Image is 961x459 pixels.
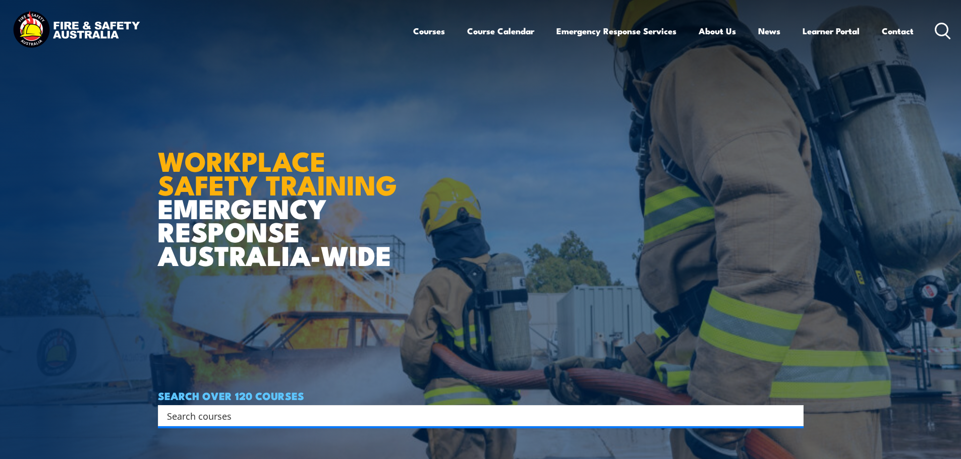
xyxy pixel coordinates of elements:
[158,390,804,401] h4: SEARCH OVER 120 COURSES
[467,18,534,44] a: Course Calendar
[882,18,914,44] a: Contact
[158,139,397,205] strong: WORKPLACE SAFETY TRAINING
[758,18,780,44] a: News
[167,408,781,423] input: Search input
[786,409,800,423] button: Search magnifier button
[413,18,445,44] a: Courses
[158,123,405,267] h1: EMERGENCY RESPONSE AUSTRALIA-WIDE
[556,18,676,44] a: Emergency Response Services
[699,18,736,44] a: About Us
[169,409,783,423] form: Search form
[803,18,860,44] a: Learner Portal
